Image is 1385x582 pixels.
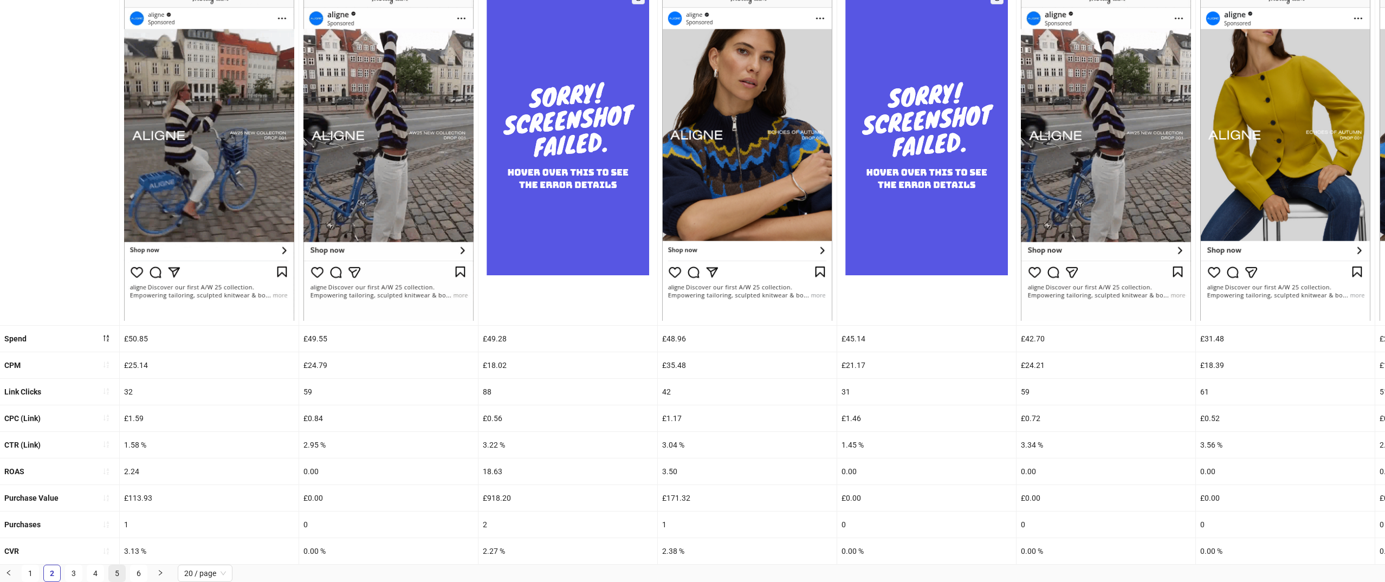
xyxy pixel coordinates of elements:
div: 1.58 % [120,432,299,458]
div: 0.00 [299,458,478,484]
div: 3.34 % [1017,432,1195,458]
div: £0.84 [299,405,478,431]
div: £49.55 [299,326,478,352]
a: 3 [66,565,82,581]
a: 1 [22,565,38,581]
div: £1.59 [120,405,299,431]
div: 0 [1017,512,1195,538]
div: £0.00 [837,485,1016,511]
div: £0.00 [1017,485,1195,511]
li: 6 [130,565,147,582]
div: 3.22 % [478,432,657,458]
li: Next Page [152,565,169,582]
div: 3.50 [658,458,837,484]
b: CPM [4,361,21,370]
div: 61 [1196,379,1375,405]
button: right [152,565,169,582]
div: 31 [837,379,1016,405]
div: 1 [120,512,299,538]
div: 2.24 [120,458,299,484]
span: right [157,570,164,576]
div: 3.13 % [120,538,299,564]
div: £1.46 [837,405,1016,431]
b: Purchases [4,520,41,529]
div: 0.00 [1196,458,1375,484]
div: 3.04 % [658,432,837,458]
div: £24.79 [299,352,478,378]
li: 1 [22,565,39,582]
div: 2.95 % [299,432,478,458]
span: sort-ascending [102,387,110,395]
div: 18.63 [478,458,657,484]
li: 4 [87,565,104,582]
div: £49.28 [478,326,657,352]
a: 6 [131,565,147,581]
b: Spend [4,334,27,343]
div: £0.52 [1196,405,1375,431]
div: 0.00 % [837,538,1016,564]
div: 3.56 % [1196,432,1375,458]
b: Purchase Value [4,494,59,502]
div: £48.96 [658,326,837,352]
a: 5 [109,565,125,581]
div: £31.48 [1196,326,1375,352]
div: 59 [1017,379,1195,405]
div: 42 [658,379,837,405]
span: sort-descending [102,334,110,342]
span: 20 / page [184,565,226,581]
b: Link Clicks [4,387,41,396]
div: 1.45 % [837,432,1016,458]
b: CVR [4,547,19,555]
div: 0.00 [1017,458,1195,484]
li: 2 [43,565,61,582]
div: 2 [478,512,657,538]
div: £45.14 [837,326,1016,352]
div: 0 [1196,512,1375,538]
span: sort-ascending [102,441,110,448]
b: ROAS [4,467,24,476]
div: 88 [478,379,657,405]
div: £35.48 [658,352,837,378]
div: £171.32 [658,485,837,511]
a: 4 [87,565,103,581]
div: £18.39 [1196,352,1375,378]
div: £918.20 [478,485,657,511]
div: 32 [120,379,299,405]
span: sort-ascending [102,494,110,502]
div: £42.70 [1017,326,1195,352]
div: £21.17 [837,352,1016,378]
div: 0.00 % [1017,538,1195,564]
div: £18.02 [478,352,657,378]
span: sort-ascending [102,414,110,422]
div: £0.72 [1017,405,1195,431]
div: 59 [299,379,478,405]
span: sort-ascending [102,521,110,528]
div: £113.93 [120,485,299,511]
span: sort-ascending [102,547,110,555]
span: sort-ascending [102,468,110,475]
span: left [5,570,12,576]
div: £50.85 [120,326,299,352]
div: £0.00 [299,485,478,511]
b: CTR (Link) [4,441,41,449]
div: 0.00 % [1196,538,1375,564]
div: 2.38 % [658,538,837,564]
b: CPC (Link) [4,414,41,423]
div: £1.17 [658,405,837,431]
div: £0.00 [1196,485,1375,511]
div: Page Size [178,565,232,582]
div: £25.14 [120,352,299,378]
div: 2.27 % [478,538,657,564]
div: 0 [299,512,478,538]
div: £24.21 [1017,352,1195,378]
div: 0.00 % [299,538,478,564]
div: 0 [837,512,1016,538]
div: £0.56 [478,405,657,431]
li: 5 [108,565,126,582]
li: 3 [65,565,82,582]
div: 1 [658,512,837,538]
span: sort-ascending [102,361,110,368]
a: 2 [44,565,60,581]
div: 0.00 [837,458,1016,484]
